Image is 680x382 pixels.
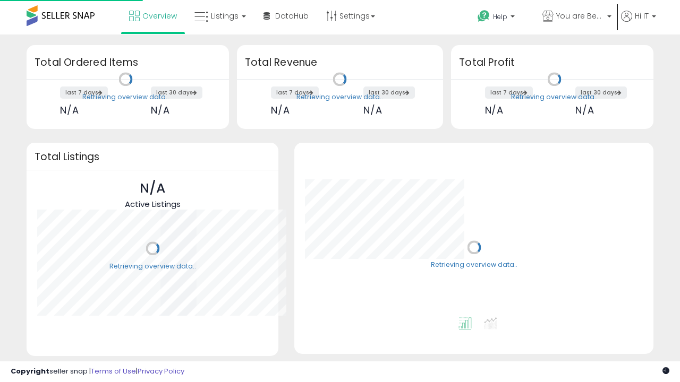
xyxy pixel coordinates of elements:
[11,367,184,377] div: seller snap | |
[469,2,533,34] a: Help
[109,262,196,271] div: Retrieving overview data..
[556,11,604,21] span: You are Beautiful ([GEOGRAPHIC_DATA])
[477,10,490,23] i: Get Help
[91,366,136,376] a: Terms of Use
[275,11,309,21] span: DataHub
[211,11,239,21] span: Listings
[142,11,177,21] span: Overview
[621,11,656,34] a: Hi IT
[138,366,184,376] a: Privacy Policy
[11,366,49,376] strong: Copyright
[296,92,383,102] div: Retrieving overview data..
[511,92,598,102] div: Retrieving overview data..
[82,92,169,102] div: Retrieving overview data..
[493,12,507,21] span: Help
[635,11,649,21] span: Hi IT
[431,261,517,270] div: Retrieving overview data..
